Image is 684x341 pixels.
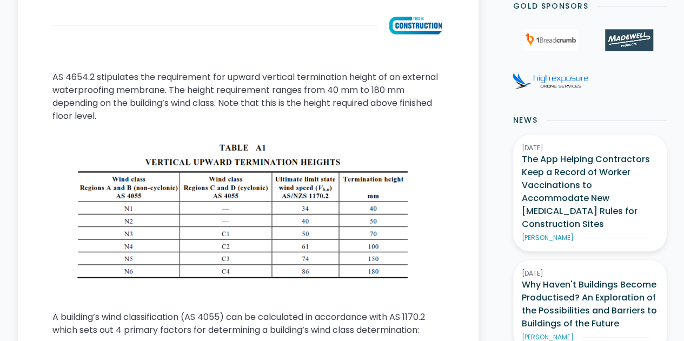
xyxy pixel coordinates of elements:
img: High Exposure [513,72,588,89]
img: What is the Australian Standard requirement for vertical termination height of external waterproo... [387,15,444,36]
div: [DATE] [522,269,658,278]
div: [DATE] [522,143,658,153]
h3: The App Helping Contractors Keep a Record of Worker Vaccinations to Accommodate New [MEDICAL_DATA... [522,153,658,231]
h2: Gold Sponsors [513,1,589,12]
h3: Why Haven't Buildings Become Productised? An Exploration of the Possibilities and Barriers to Bui... [522,278,658,330]
img: Madewell Products [605,29,653,51]
a: [DATE]The App Helping Contractors Keep a Record of Worker Vaccinations to Accommodate New [MEDICA... [513,135,667,251]
p: A building’s wind classification (AS 4055) can be calculated in accordance with AS 1170.2 which s... [52,311,444,337]
p: AS 4654.2 stipulates the requirement for upward vertical termination height of an external waterp... [52,71,444,123]
h2: News [513,115,537,126]
img: 1Breadcrumb [523,29,577,51]
div: [PERSON_NAME] [522,233,574,243]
